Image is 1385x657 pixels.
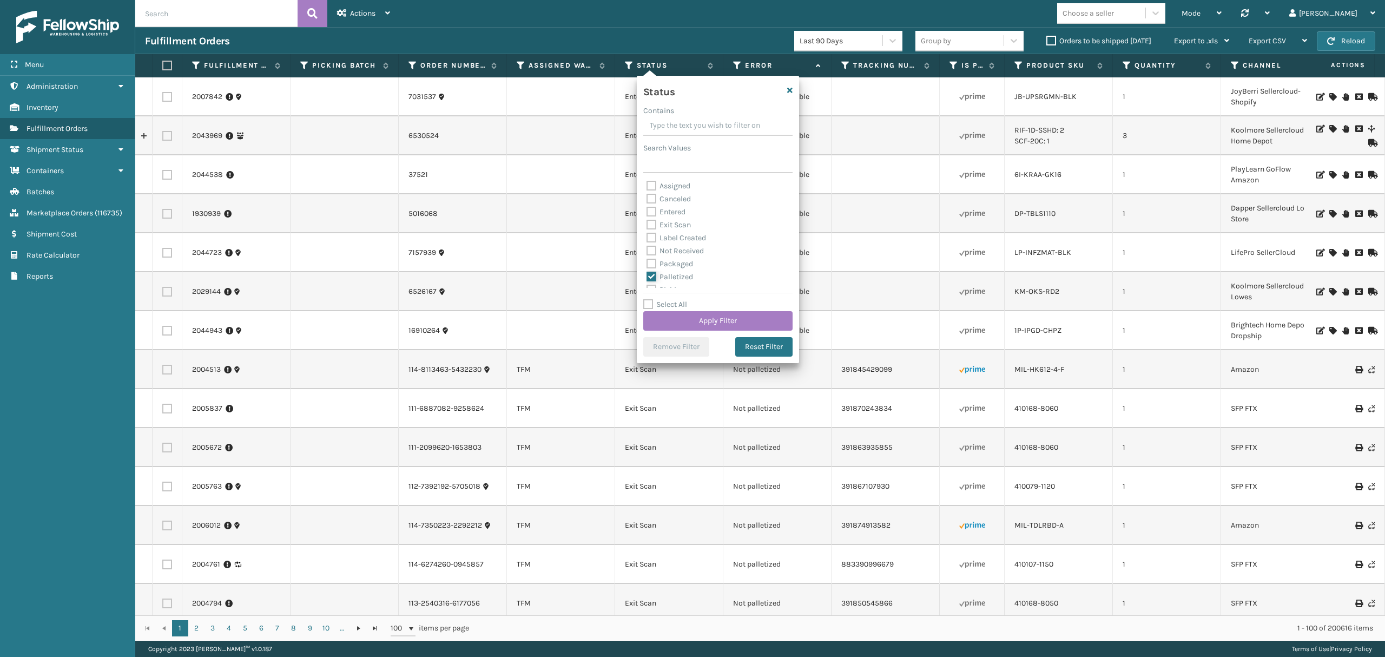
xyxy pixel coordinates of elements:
td: 1 [1113,467,1221,506]
span: Actions [350,9,375,18]
label: Status [637,61,702,70]
span: Mode [1182,9,1201,18]
i: Print Label [1355,561,1362,568]
label: Tracking Number [853,61,919,70]
div: 1 - 100 of 200616 items [484,623,1373,634]
i: Never Shipped [1368,483,1375,490]
button: Reset Filter [735,337,793,357]
td: 1 [1113,389,1221,428]
a: 2007842 [192,91,222,102]
label: Select All [643,300,687,309]
i: Print Label [1355,483,1362,490]
i: Cancel Fulfillment Order [1355,171,1362,179]
a: 113-2540316-6177056 [408,598,480,609]
i: On Hold [1342,93,1349,101]
label: Canceled [647,194,691,203]
a: 114-7350223-2292212 [408,520,482,531]
td: Not palletized [723,545,832,584]
div: Group by [921,35,951,47]
td: Exit Scan [615,584,723,623]
i: Split Fulfillment Order [1368,125,1375,133]
a: 111-2099620-1653803 [408,442,482,453]
i: On Hold [1342,288,1349,295]
a: 2004513 [192,364,221,375]
a: 1930939 [192,208,221,219]
label: Product SKU [1026,61,1092,70]
a: 883390996679 [841,560,894,569]
td: Entered [615,116,723,155]
label: Picking Batch [312,61,378,70]
td: Dapper Sellercloud Local Store [1221,194,1329,233]
a: SCF-20C: 1 [1014,136,1050,146]
a: 3 [205,620,221,636]
a: 7157939 [408,247,436,258]
a: 16910264 [408,325,440,336]
a: 2043969 [192,130,222,141]
a: ... [334,620,351,636]
a: 114-8113463-5432230 [408,364,482,375]
a: 112-7392192-5705018 [408,481,480,492]
i: Print Label [1355,405,1362,412]
td: 1 [1113,194,1221,233]
label: Contains [643,105,674,116]
a: 4 [221,620,237,636]
td: 1 [1113,77,1221,116]
i: Edit [1316,171,1323,179]
i: On Hold [1342,249,1349,257]
span: Fulfillment Orders [27,124,88,133]
a: 391850545866 [841,599,893,608]
i: Cancel Fulfillment Order [1355,93,1362,101]
a: Privacy Policy [1331,645,1372,653]
td: TFM [507,428,615,467]
i: Print Label [1355,600,1362,607]
a: 1P-IPGD-CHPZ [1014,326,1061,335]
a: 2044538 [192,169,223,180]
a: Go to the last page [367,620,383,636]
td: Amazon [1221,350,1329,389]
i: Cancel Fulfillment Order [1355,210,1362,218]
a: KM-OKS-RD2 [1014,287,1059,296]
i: Mark as Shipped [1368,171,1375,179]
label: Error [745,61,810,70]
i: Assign Carrier and Warehouse [1329,125,1336,133]
label: Order Number [420,61,486,70]
a: 2005763 [192,481,222,492]
label: Channel [1243,61,1308,70]
td: Exit Scan [615,428,723,467]
td: Koolmore Sellercloud Lowes [1221,272,1329,311]
i: Mark as Shipped [1368,327,1375,334]
h3: Fulfillment Orders [145,35,229,48]
td: SFP FTX [1221,584,1329,623]
td: 1 [1113,428,1221,467]
td: TFM [507,389,615,428]
td: 3 [1113,116,1221,155]
a: 2006012 [192,520,221,531]
i: On Hold [1342,210,1349,218]
td: Entered [615,272,723,311]
i: Mark as Shipped [1368,139,1375,147]
td: 1 [1113,311,1221,350]
td: SFP FTX [1221,467,1329,506]
i: Edit [1316,210,1323,218]
a: 391863935855 [841,443,893,452]
span: Containers [27,166,64,175]
i: Edit [1316,125,1323,133]
td: TFM [507,506,615,545]
i: Never Shipped [1368,600,1375,607]
a: 391874913582 [841,521,891,530]
td: Exit Scan [615,545,723,584]
label: Entered [647,207,685,216]
button: Apply Filter [643,311,793,331]
span: ( 116735 ) [95,208,122,218]
a: 2044723 [192,247,222,258]
a: 2004794 [192,598,222,609]
a: 391845429099 [841,365,892,374]
td: Entered [615,155,723,194]
i: Edit [1316,249,1323,257]
input: Type the text you wish to filter on [643,116,793,136]
i: Assign Carrier and Warehouse [1329,249,1336,257]
td: Exit Scan [615,350,723,389]
div: | [1292,641,1372,657]
td: TFM [507,545,615,584]
span: Marketplace Orders [27,208,93,218]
